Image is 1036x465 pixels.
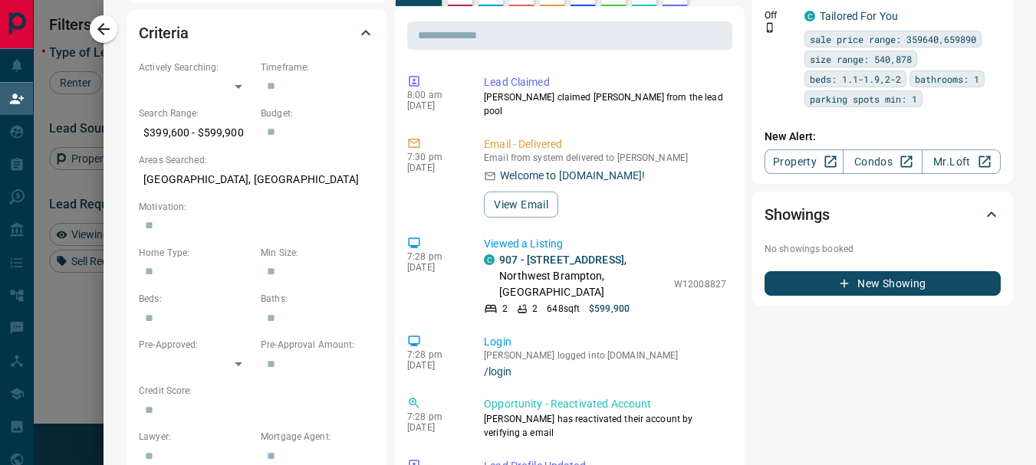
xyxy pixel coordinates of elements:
a: Property [765,149,844,174]
a: Condos [843,149,922,174]
p: 7:28 pm [407,251,461,262]
div: condos.ca [804,11,815,21]
a: /login [484,365,726,378]
span: size range: 540,878 [810,51,912,67]
p: Pre-Approval Amount: [261,338,375,352]
span: sale price range: 359640,659890 [810,31,976,47]
a: Tailored For You [820,10,898,22]
p: [DATE] [407,360,461,371]
p: Beds: [139,292,253,306]
p: $599,900 [589,302,630,316]
p: , Northwest Brampton, [GEOGRAPHIC_DATA] [499,252,666,300]
p: Timeframe: [261,61,375,74]
p: [DATE] [407,422,461,433]
p: Lawyer: [139,430,253,444]
p: Opportunity - Reactivated Account [484,396,726,412]
p: New Alert: [765,129,1001,145]
p: [PERSON_NAME] has reactivated their account by verifying a email [484,412,726,440]
p: Viewed a Listing [484,236,726,252]
p: Budget: [261,106,375,120]
h2: Criteria [139,21,189,45]
button: View Email [484,192,558,218]
p: Min Size: [261,246,375,260]
p: $399,600 - $599,900 [139,120,253,146]
p: Actively Searching: [139,61,253,74]
p: Welcome to [DOMAIN_NAME]! [500,168,645,184]
p: [PERSON_NAME] claimed [PERSON_NAME] from the lead pool [484,90,726,118]
p: 7:30 pm [407,152,461,162]
p: 7:28 pm [407,349,461,360]
p: Search Range: [139,106,253,120]
p: W12008827 [674,277,726,291]
a: 907 - [STREET_ADDRESS] [499,254,624,266]
button: New Showing [765,271,1001,296]
p: Email from system delivered to [PERSON_NAME] [484,152,726,163]
svg: Push Notification Only [765,22,775,33]
p: 648 sqft [547,302,580,316]
p: Areas Searched: [139,153,375,167]
div: Criteria [139,15,375,51]
p: 2 [532,302,538,316]
div: condos.ca [484,254,495,265]
span: bathrooms: 1 [915,71,979,87]
p: 7:28 pm [407,411,461,422]
p: [PERSON_NAME] logged into [DOMAIN_NAME] [484,350,726,361]
span: beds: 1.1-1.9,2-2 [810,71,901,87]
p: Credit Score: [139,384,375,398]
span: parking spots min: 1 [810,91,917,106]
p: Login [484,334,726,350]
p: Mortgage Agent: [261,430,375,444]
p: 2 [502,302,508,316]
p: Home Type: [139,246,253,260]
p: Off [765,8,795,22]
p: Pre-Approved: [139,338,253,352]
p: Email - Delivered [484,136,726,152]
p: Baths: [261,292,375,306]
p: [DATE] [407,262,461,273]
p: [DATE] [407,162,461,173]
p: No showings booked [765,242,1001,256]
p: [GEOGRAPHIC_DATA], [GEOGRAPHIC_DATA] [139,167,375,192]
p: Lead Claimed [484,74,726,90]
p: Motivation: [139,200,375,214]
p: 8:00 am [407,90,461,100]
p: [DATE] [407,100,461,111]
a: Mr.Loft [922,149,1001,174]
div: Showings [765,196,1001,233]
h2: Showings [765,202,830,227]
